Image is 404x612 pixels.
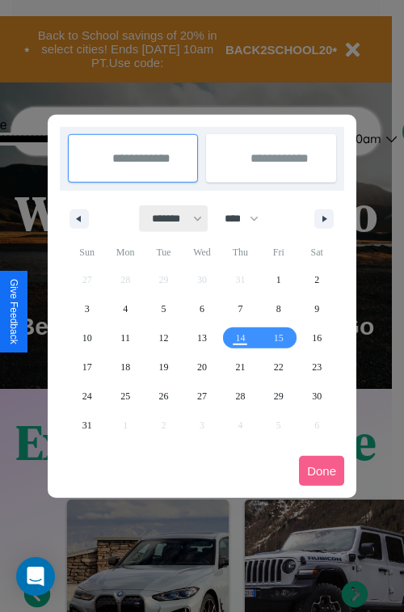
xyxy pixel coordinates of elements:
[159,382,169,411] span: 26
[298,265,336,294] button: 2
[298,323,336,352] button: 16
[221,239,259,265] span: Thu
[82,411,92,440] span: 31
[274,323,284,352] span: 15
[235,323,245,352] span: 14
[85,294,90,323] span: 3
[312,352,322,382] span: 23
[221,294,259,323] button: 7
[200,294,204,323] span: 6
[259,294,297,323] button: 8
[259,239,297,265] span: Fri
[221,352,259,382] button: 21
[259,323,297,352] button: 15
[298,382,336,411] button: 30
[274,352,284,382] span: 22
[298,352,336,382] button: 23
[82,352,92,382] span: 17
[162,294,166,323] span: 5
[276,265,281,294] span: 1
[120,352,130,382] span: 18
[183,239,221,265] span: Wed
[106,352,144,382] button: 18
[197,382,207,411] span: 27
[221,382,259,411] button: 28
[312,323,322,352] span: 16
[235,382,245,411] span: 28
[183,294,221,323] button: 6
[145,352,183,382] button: 19
[82,323,92,352] span: 10
[221,323,259,352] button: 14
[276,294,281,323] span: 8
[145,239,183,265] span: Tue
[145,323,183,352] button: 12
[68,411,106,440] button: 31
[312,382,322,411] span: 30
[106,239,144,265] span: Mon
[106,323,144,352] button: 11
[82,382,92,411] span: 24
[68,382,106,411] button: 24
[16,557,55,596] div: Open Intercom Messenger
[183,323,221,352] button: 13
[120,323,130,352] span: 11
[106,382,144,411] button: 25
[145,382,183,411] button: 26
[259,352,297,382] button: 22
[298,294,336,323] button: 9
[159,352,169,382] span: 19
[298,239,336,265] span: Sat
[159,323,169,352] span: 12
[120,382,130,411] span: 25
[238,294,242,323] span: 7
[68,294,106,323] button: 3
[68,352,106,382] button: 17
[314,265,319,294] span: 2
[106,294,144,323] button: 4
[8,279,19,344] div: Give Feedback
[259,382,297,411] button: 29
[183,352,221,382] button: 20
[197,323,207,352] span: 13
[68,239,106,265] span: Sun
[68,323,106,352] button: 10
[274,382,284,411] span: 29
[145,294,183,323] button: 5
[123,294,128,323] span: 4
[259,265,297,294] button: 1
[197,352,207,382] span: 20
[235,352,245,382] span: 21
[314,294,319,323] span: 9
[299,456,344,486] button: Done
[183,382,221,411] button: 27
